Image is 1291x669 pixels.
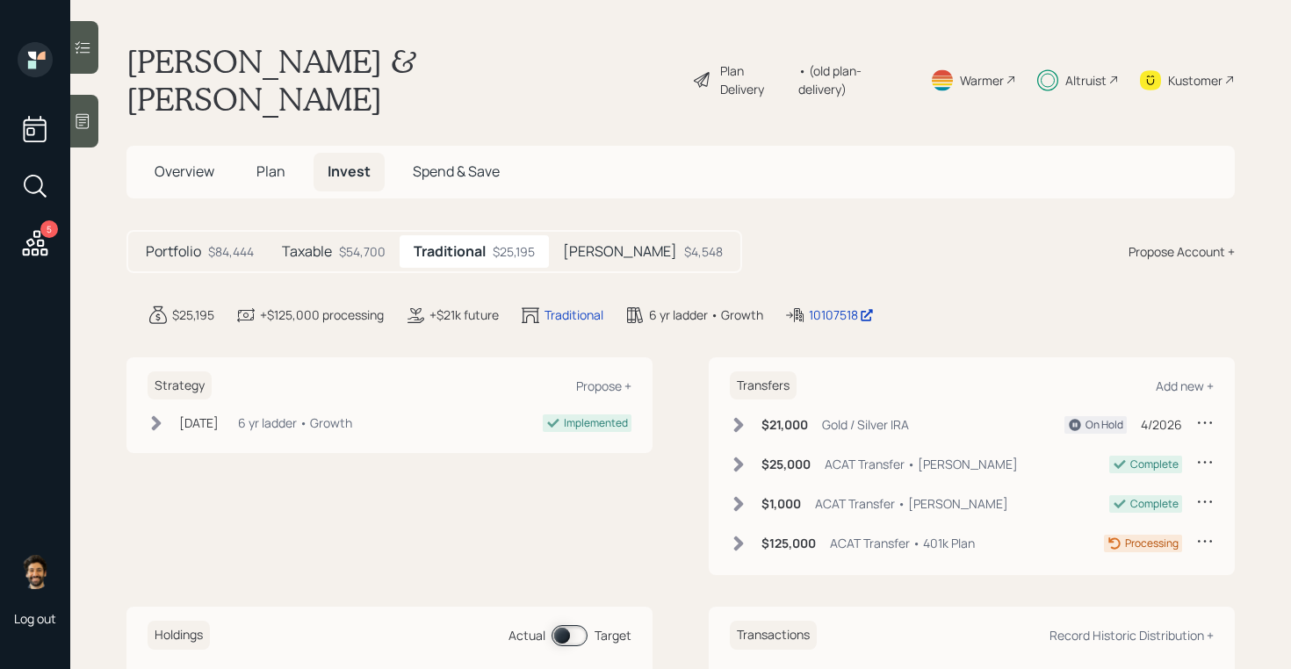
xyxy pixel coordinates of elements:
[576,378,631,394] div: Propose +
[649,306,763,324] div: 6 yr ladder • Growth
[798,61,909,98] div: • (old plan-delivery)
[1065,71,1107,90] div: Altruist
[493,242,535,261] div: $25,195
[1141,415,1182,434] div: 4/2026
[126,42,678,118] h1: [PERSON_NAME] & [PERSON_NAME]
[1085,417,1123,433] div: On Hold
[339,242,386,261] div: $54,700
[730,621,817,650] h6: Transactions
[822,415,909,434] div: Gold / Silver IRA
[761,497,801,512] h6: $1,000
[563,243,677,260] h5: [PERSON_NAME]
[761,536,816,551] h6: $125,000
[1049,627,1214,644] div: Record Historic Distribution +
[730,371,797,400] h6: Transfers
[14,610,56,627] div: Log out
[1168,71,1222,90] div: Kustomer
[1129,242,1235,261] div: Propose Account +
[508,626,545,644] div: Actual
[40,220,58,238] div: 5
[809,306,874,324] div: 10107518
[815,494,1008,513] div: ACAT Transfer • [PERSON_NAME]
[830,534,975,552] div: ACAT Transfer • 401k Plan
[18,554,53,589] img: eric-schwartz-headshot.png
[761,418,808,433] h6: $21,000
[256,162,285,181] span: Plan
[960,71,1004,90] div: Warmer
[720,61,790,98] div: Plan Delivery
[148,371,212,400] h6: Strategy
[684,242,723,261] div: $4,548
[146,243,201,260] h5: Portfolio
[282,243,332,260] h5: Taxable
[545,306,603,324] div: Traditional
[148,621,210,650] h6: Holdings
[825,455,1018,473] div: ACAT Transfer • [PERSON_NAME]
[328,162,371,181] span: Invest
[429,306,499,324] div: +$21k future
[595,626,631,644] div: Target
[172,306,214,324] div: $25,195
[1125,536,1179,551] div: Processing
[1130,496,1179,512] div: Complete
[1156,378,1214,394] div: Add new +
[761,457,811,472] h6: $25,000
[208,242,254,261] div: $84,444
[564,415,628,431] div: Implemented
[413,162,500,181] span: Spend & Save
[414,243,486,260] h5: Traditional
[155,162,214,181] span: Overview
[179,414,219,432] div: [DATE]
[1130,457,1179,472] div: Complete
[238,414,352,432] div: 6 yr ladder • Growth
[260,306,384,324] div: +$125,000 processing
